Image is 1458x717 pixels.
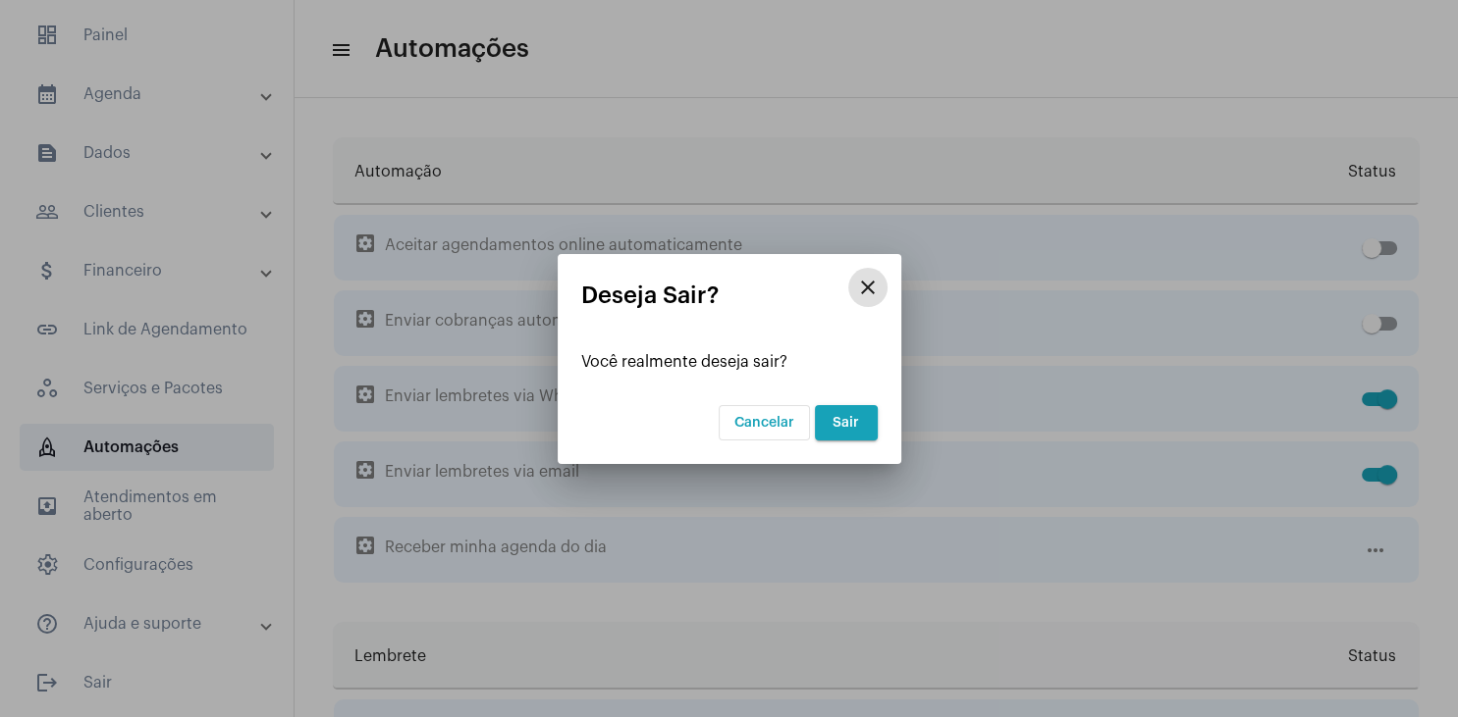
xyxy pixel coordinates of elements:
button: Sair [815,405,878,440]
div: Você realmente deseja sair? [581,353,878,371]
span: Sair [833,416,859,430]
mat-icon: close [856,276,880,299]
button: Cancelar [719,405,810,440]
span: Cancelar [734,416,794,430]
mat-card-title: Deseja Sair? [581,282,878,308]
